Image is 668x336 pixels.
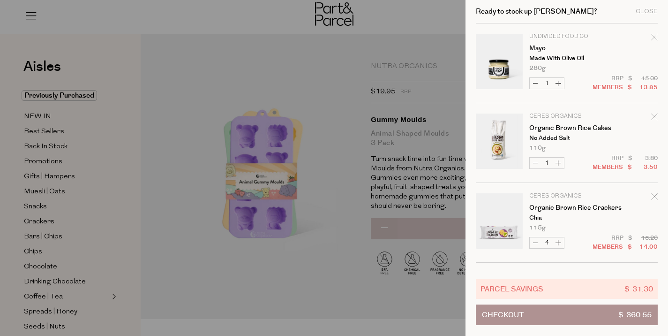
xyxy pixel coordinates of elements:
div: Remove Organic Brown Rice Cakes [651,112,658,125]
p: Ceres Organics [529,193,602,199]
span: 115g [529,225,546,231]
div: Remove Organic Brown Rice Crackers [651,192,658,205]
a: Organic Brown Rice Crackers [529,205,602,211]
div: Remove Mayo [651,32,658,45]
span: Checkout [482,305,524,325]
a: Mayo [529,45,602,52]
p: Ceres Organics [529,114,602,119]
a: Organic Brown Rice Cakes [529,125,602,131]
input: QTY Mayo [541,78,553,89]
span: Parcel Savings [480,283,543,294]
div: Close [636,8,658,15]
p: Undivided Food Co. [529,34,602,39]
input: QTY Organic Brown Rice Crackers [541,237,553,248]
p: Made with Olive Oil [529,55,602,61]
p: Chia [529,215,602,221]
p: No Added Salt [529,135,602,141]
input: QTY Organic Brown Rice Cakes [541,158,553,168]
span: $ 31.30 [624,283,653,294]
span: 110g [529,145,546,151]
button: Checkout$ 360.55 [476,305,658,325]
span: $ 360.55 [618,305,652,325]
span: 280g [529,65,546,71]
h2: Ready to stock up [PERSON_NAME]? [476,8,597,15]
